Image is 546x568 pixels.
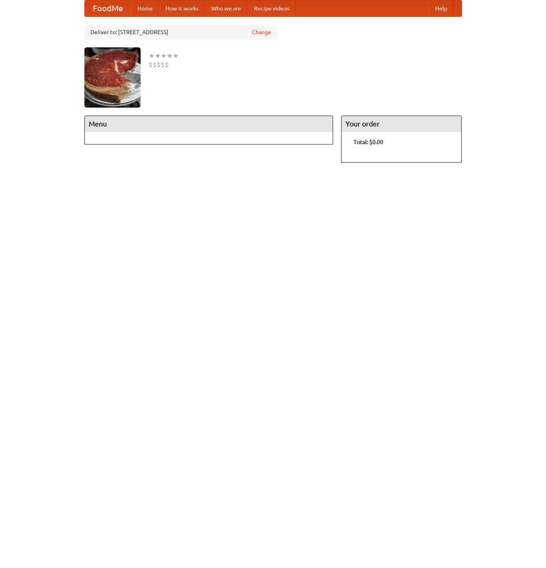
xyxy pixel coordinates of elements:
div: Deliver to: [STREET_ADDRESS] [84,25,277,39]
a: Help [429,0,454,16]
li: $ [165,60,169,69]
a: Recipe videos [247,0,296,16]
a: Who we are [205,0,247,16]
img: angular.jpg [84,47,141,108]
li: ★ [173,51,179,60]
li: ★ [155,51,161,60]
li: $ [161,60,165,69]
li: $ [153,60,157,69]
li: ★ [149,51,155,60]
li: ★ [167,51,173,60]
a: Change [252,28,271,36]
a: Home [131,0,159,16]
b: Total: $0.00 [354,139,383,145]
h4: Your order [342,116,461,132]
a: How it works [159,0,205,16]
li: $ [149,60,153,69]
h4: Menu [85,116,333,132]
li: ★ [161,51,167,60]
a: FoodMe [85,0,131,16]
li: $ [157,60,161,69]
